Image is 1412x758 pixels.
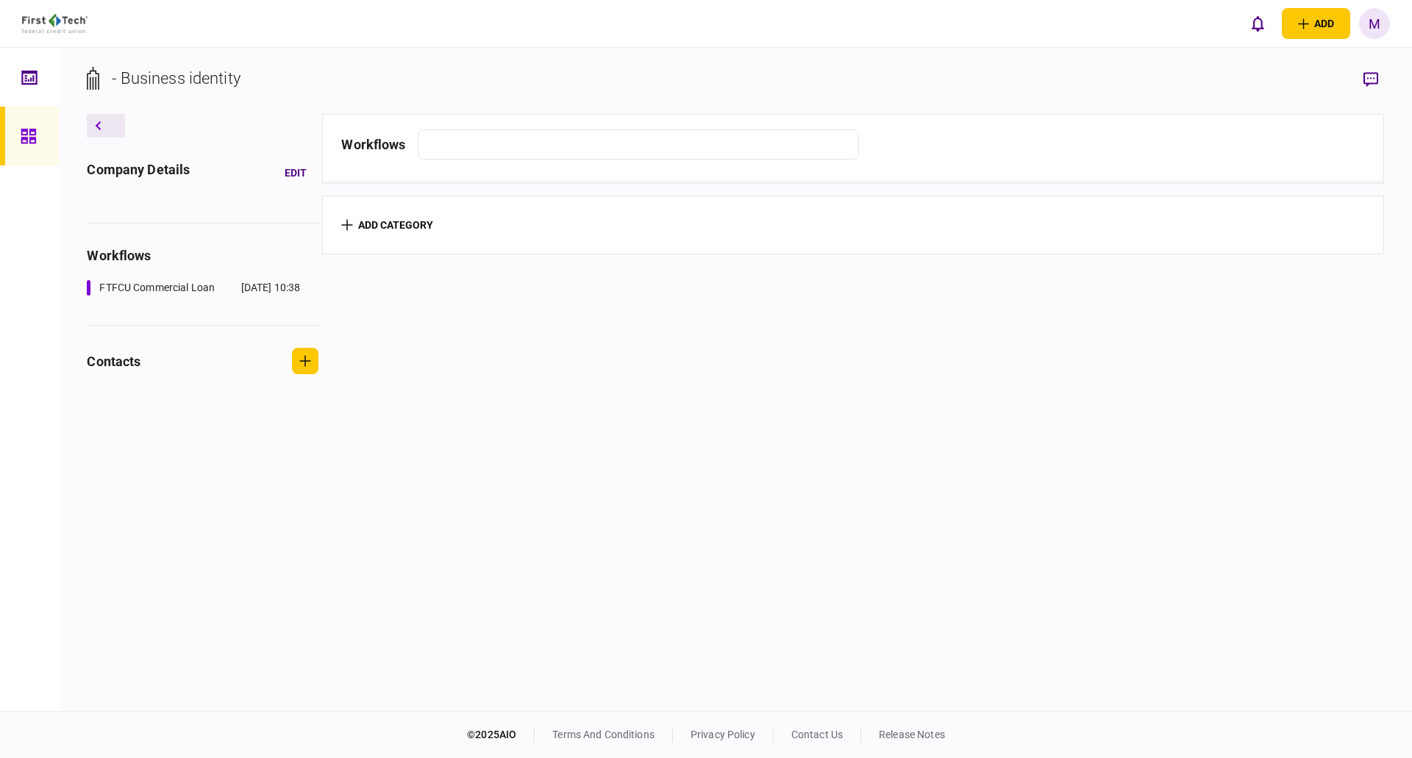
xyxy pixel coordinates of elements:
[241,280,301,296] div: [DATE] 10:38
[99,280,215,296] div: FTFCU Commercial Loan
[273,160,318,186] button: Edit
[341,219,433,231] button: add category
[87,246,318,265] div: workflows
[467,727,535,743] div: © 2025 AIO
[112,66,240,90] div: - Business identity
[791,729,843,740] a: contact us
[691,729,755,740] a: privacy policy
[87,351,140,371] div: contacts
[1282,8,1350,39] button: open adding identity options
[879,729,945,740] a: release notes
[22,14,88,33] img: client company logo
[87,160,190,186] div: company details
[87,280,300,296] a: FTFCU Commercial Loan[DATE] 10:38
[1242,8,1273,39] button: open notifications list
[1359,8,1390,39] button: M
[341,135,405,154] div: workflows
[552,729,655,740] a: terms and conditions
